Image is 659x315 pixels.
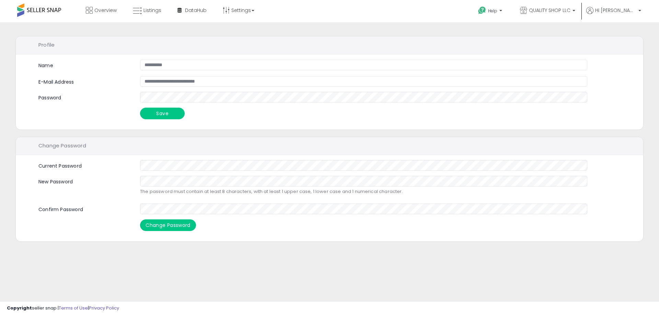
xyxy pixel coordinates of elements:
div: Profile [16,36,643,54]
i: Get Help [478,6,486,15]
label: Confirm Password [33,204,135,213]
button: Change Password [140,219,196,231]
span: Hi [PERSON_NAME] [595,7,636,14]
a: Hi [PERSON_NAME] [586,7,641,22]
a: Terms of Use [59,305,88,311]
span: Help [488,8,497,14]
label: E-Mail Address [33,76,135,86]
label: New Password [33,176,135,185]
label: Name [38,62,53,69]
label: Password [33,92,135,101]
p: The password must contain at least 8 characters, with at least 1 upper case, 1 lower case and 1 n... [140,188,587,195]
span: Overview [94,7,117,14]
div: seller snap | | [7,305,119,312]
strong: Copyright [7,305,32,311]
label: Current Password [33,160,135,170]
span: Listings [143,7,161,14]
span: QUALITY SHOP LLC [529,7,570,14]
div: Change Password [16,137,643,155]
span: DataHub [185,7,207,14]
button: Save [140,108,185,119]
a: Privacy Policy [89,305,119,311]
a: Help [473,1,509,22]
